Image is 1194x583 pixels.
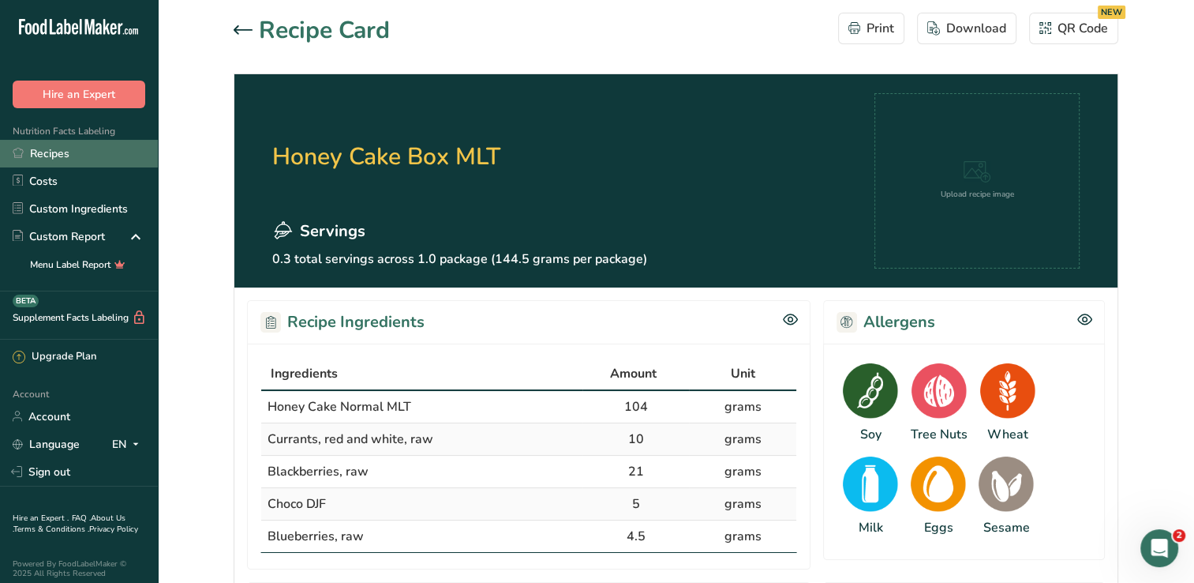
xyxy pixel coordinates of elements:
[1098,6,1125,19] div: NEW
[689,456,796,488] td: grams
[689,521,796,552] td: grams
[272,250,647,269] p: 0.3 total servings across 1.0 package (144.5 grams per package)
[13,228,105,245] div: Custom Report
[259,13,390,48] h1: Recipe Card
[582,423,690,456] td: 10
[268,528,364,545] span: Blueberries, raw
[268,463,369,480] span: Blackberries, raw
[1029,13,1118,44] button: QR Code NEW
[911,363,967,419] img: Tree Nuts
[859,518,883,537] div: Milk
[731,364,755,383] span: Unit
[13,524,89,535] a: Terms & Conditions .
[838,13,904,44] button: Print
[927,19,1006,38] div: Download
[837,310,935,334] h2: Allergens
[13,295,39,307] div: BETA
[13,513,125,535] a: About Us .
[272,93,647,220] h2: Honey Cake Box MLT
[843,457,898,512] img: Milk
[89,524,138,535] a: Privacy Policy
[689,488,796,521] td: grams
[979,457,1034,512] img: Sesame
[582,488,690,521] td: 5
[13,431,80,458] a: Language
[843,363,898,419] img: Soy
[610,364,657,383] span: Amount
[848,19,894,38] div: Print
[917,13,1016,44] button: Download
[13,349,96,365] div: Upgrade Plan
[689,423,796,456] td: grams
[983,518,1030,537] div: Sesame
[13,559,145,578] div: Powered By FoodLabelMaker © 2025 All Rights Reserved
[72,513,91,524] a: FAQ .
[987,425,1028,444] div: Wheat
[260,310,425,334] h2: Recipe Ingredients
[582,521,690,552] td: 4.5
[13,81,145,108] button: Hire an Expert
[112,434,145,453] div: EN
[268,398,411,416] span: Honey Cake Normal MLT
[271,364,338,383] span: Ingredients
[1173,529,1185,542] span: 2
[980,363,1035,419] img: Wheat
[582,391,690,423] td: 104
[860,425,881,444] div: Soy
[13,513,69,524] a: Hire an Expert .
[924,518,953,537] div: Eggs
[300,220,365,243] span: Servings
[268,495,326,513] span: Choco DJF
[689,391,796,423] td: grams
[941,189,1014,201] div: Upload recipe image
[268,431,433,448] span: Currants, red and white, raw
[582,456,690,488] td: 21
[911,457,966,512] img: Eggs
[1140,529,1178,567] iframe: Intercom live chat
[911,425,968,444] div: Tree Nuts
[1039,19,1108,38] div: QR Code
